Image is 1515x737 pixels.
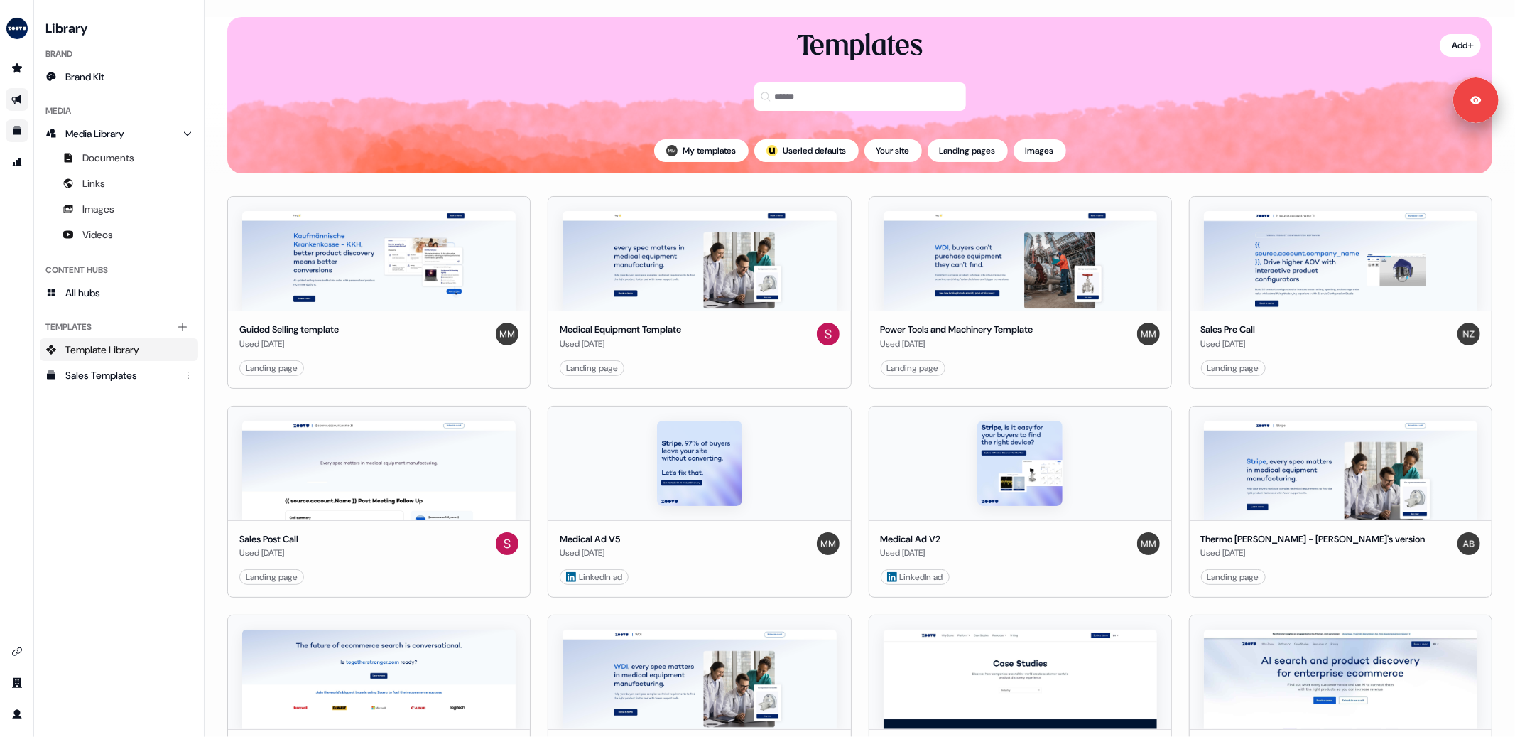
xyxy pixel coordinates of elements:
[1204,211,1477,311] img: Sales Pre Call
[977,421,1063,506] img: Medical Ad V2
[246,361,298,375] div: Landing page
[6,151,28,173] a: Go to attribution
[242,421,516,520] img: Sales Post Call
[1137,532,1160,555] img: Morgan
[239,323,339,337] div: Guided Selling template
[65,343,139,357] span: Template Library
[797,28,923,65] div: Templates
[82,151,134,165] span: Documents
[40,316,198,338] div: Templates
[1189,406,1492,598] button: Thermo Fisher - Freddie's versionThermo [PERSON_NAME] - [PERSON_NAME]'s versionUsed [DATE]Alistai...
[817,532,840,555] img: Morgan
[40,99,198,122] div: Media
[560,546,620,560] div: Used [DATE]
[6,672,28,694] a: Go to team
[40,122,198,145] a: Media Library
[563,630,836,729] img: Discovery
[40,65,198,88] a: Brand Kit
[881,337,1033,351] div: Used [DATE]
[548,196,851,389] button: Medical Equipment TemplateMedical Equipment TemplateUsed [DATE]SandyLanding page
[6,640,28,663] a: Go to integrations
[654,139,749,162] button: My templates
[65,70,104,84] span: Brand Kit
[40,364,198,387] a: Sales Templates
[242,630,516,729] img: Search template Copy
[40,146,198,169] a: Documents
[566,570,622,584] div: LinkedIn ad
[887,570,943,584] div: LinkedIn ad
[496,323,518,345] img: Morgan
[548,406,851,598] button: Medical Ad V5Medical Ad V5Used [DATE]Morgan LinkedIn ad
[1204,421,1477,520] img: Thermo Fisher - Freddie's version
[869,196,1172,389] button: Power Tools and Machinery Template Power Tools and Machinery TemplateUsed [DATE]MorganLanding page
[754,139,859,162] button: userled logo;Userled defaults
[1201,546,1426,560] div: Used [DATE]
[657,421,742,506] img: Medical Ad V5
[82,202,114,216] span: Images
[817,323,840,345] img: Sandy
[65,368,175,382] div: Sales Templates
[6,119,28,142] a: Go to templates
[563,211,836,311] img: Medical Equipment Template
[887,361,939,375] div: Landing page
[560,337,681,351] div: Used [DATE]
[1207,361,1259,375] div: Landing page
[239,337,339,351] div: Used [DATE]
[239,532,298,547] div: Sales Post Call
[40,172,198,195] a: Links
[242,211,516,311] img: Guided Selling template
[82,176,105,190] span: Links
[1457,323,1480,345] img: Nicolas
[227,196,531,389] button: Guided Selling templateGuided Selling templateUsed [DATE]MorganLanding page
[766,145,778,156] img: userled logo
[40,281,198,304] a: All hubs
[246,570,298,584] div: Landing page
[6,57,28,80] a: Go to prospects
[864,139,922,162] button: Your site
[884,211,1157,311] img: Power Tools and Machinery Template
[666,145,678,156] img: Morgan
[1014,139,1066,162] button: Images
[869,406,1172,598] button: Medical Ad V2Medical Ad V2Used [DATE]Morgan LinkedIn ad
[1201,532,1426,547] div: Thermo [PERSON_NAME] - [PERSON_NAME]'s version
[560,323,681,337] div: Medical Equipment Template
[560,532,620,547] div: Medical Ad V5
[1201,337,1256,351] div: Used [DATE]
[40,198,198,220] a: Images
[40,259,198,281] div: Content Hubs
[65,127,124,141] span: Media Library
[1440,34,1481,57] button: Add
[65,286,100,300] span: All hubs
[40,223,198,246] a: Videos
[1207,570,1259,584] div: Landing page
[1457,532,1480,555] img: Alistair
[40,17,198,37] h3: Library
[881,546,941,560] div: Used [DATE]
[6,88,28,111] a: Go to outbound experience
[881,323,1033,337] div: Power Tools and Machinery Template
[881,532,941,547] div: Medical Ad V2
[1137,323,1160,345] img: Morgan
[227,406,531,598] button: Sales Post CallSales Post CallUsed [DATE]SandyLanding page
[1204,630,1477,729] img: New template
[566,361,618,375] div: Landing page
[766,145,778,156] div: ;
[1201,323,1256,337] div: Sales Pre Call
[40,338,198,361] a: Template Library
[928,139,1008,162] button: Landing pages
[1189,196,1492,389] button: Sales Pre CallSales Pre CallUsed [DATE]NicolasLanding page
[82,227,113,242] span: Videos
[40,43,198,65] div: Brand
[496,532,518,555] img: Sandy
[239,546,298,560] div: Used [DATE]
[6,703,28,726] a: Go to profile
[884,630,1157,729] img: New template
